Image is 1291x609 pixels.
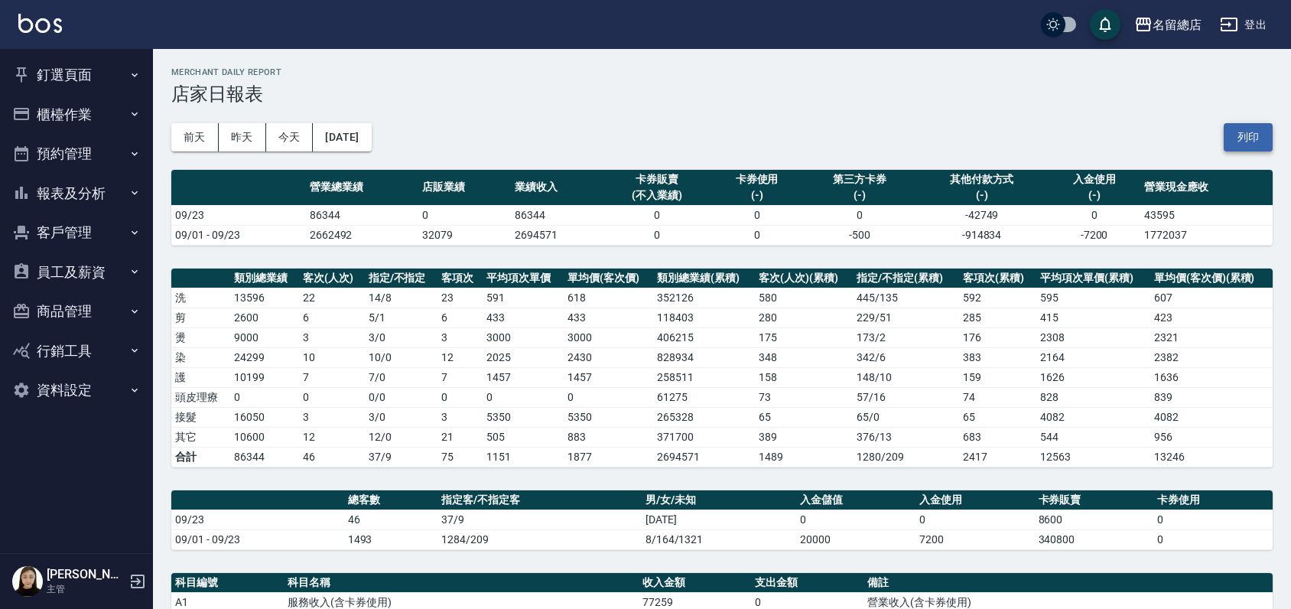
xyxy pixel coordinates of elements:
td: 37/9 [365,447,438,467]
button: [DATE] [313,123,371,151]
td: 37/9 [437,510,641,529]
th: 客項次 [437,269,483,288]
td: 2662492 [306,225,418,245]
table: a dense table [171,490,1273,550]
td: 3 [299,407,365,427]
td: 1636 [1150,367,1273,387]
td: 0 [603,205,711,225]
button: save [1090,9,1120,40]
td: 12 / 0 [365,427,438,447]
td: 1457 [483,367,564,387]
td: 46 [344,510,438,529]
h2: Merchant Daily Report [171,67,1273,77]
td: 3 [437,327,483,347]
td: 2164 [1036,347,1150,367]
td: 0 [418,205,511,225]
td: 7 [299,367,365,387]
td: 2382 [1150,347,1273,367]
td: 340800 [1035,529,1154,549]
img: Logo [18,14,62,33]
th: 類別總業績(累積) [653,269,755,288]
td: 258511 [653,367,755,387]
td: 13246 [1150,447,1273,467]
td: 0 / 0 [365,387,438,407]
button: 列印 [1224,123,1273,151]
td: 280 [755,308,853,327]
td: 其它 [171,427,230,447]
td: 73 [755,387,853,407]
th: 卡券使用 [1153,490,1273,510]
div: 卡券使用 [714,171,799,187]
td: 14 / 8 [365,288,438,308]
th: 平均項次單價 [483,269,564,288]
td: 956 [1150,427,1273,447]
td: 175 [755,327,853,347]
td: 23 [437,288,483,308]
td: 8/164/1321 [642,529,796,549]
td: 20000 [796,529,915,549]
td: 剪 [171,308,230,327]
td: 445 / 135 [853,288,959,308]
td: 3 / 0 [365,327,438,347]
td: 376 / 13 [853,427,959,447]
th: 入金儲值 [796,490,915,510]
th: 科目名稱 [284,573,639,593]
th: 指定/不指定(累積) [853,269,959,288]
td: 5350 [564,407,653,427]
td: 46 [299,447,365,467]
td: 828934 [653,347,755,367]
th: 店販業績 [418,170,511,206]
td: 0 [299,387,365,407]
td: 1489 [755,447,853,467]
td: 423 [1150,308,1273,327]
td: 6 [437,308,483,327]
button: 員工及薪資 [6,252,147,292]
div: 入金使用 [1052,171,1137,187]
th: 收入金額 [639,573,751,593]
td: 415 [1036,308,1150,327]
td: 3000 [564,327,653,347]
td: 0 [603,225,711,245]
td: 57 / 16 [853,387,959,407]
td: 342 / 6 [853,347,959,367]
td: 2417 [959,447,1036,467]
td: 09/23 [171,205,306,225]
td: 0 [711,205,803,225]
td: 43595 [1140,205,1273,225]
td: 0 [564,387,653,407]
button: 客戶管理 [6,213,147,252]
td: 合計 [171,447,230,467]
td: 3000 [483,327,564,347]
td: 2308 [1036,327,1150,347]
td: 10600 [230,427,299,447]
button: 資料設定 [6,370,147,410]
div: (不入業績) [607,187,707,204]
td: 0 [915,510,1035,529]
td: 618 [564,288,653,308]
th: 業績收入 [511,170,603,206]
td: 燙 [171,327,230,347]
td: 2430 [564,347,653,367]
th: 備註 [863,573,1273,593]
td: 32079 [418,225,511,245]
td: -42749 [915,205,1048,225]
td: 13596 [230,288,299,308]
td: 0 [803,205,915,225]
td: 285 [959,308,1036,327]
button: 前天 [171,123,219,151]
td: 5 / 1 [365,308,438,327]
th: 營業現金應收 [1140,170,1273,206]
td: 173 / 2 [853,327,959,347]
td: 406215 [653,327,755,347]
td: 1457 [564,367,653,387]
td: 0 [1153,510,1273,529]
td: 09/01 - 09/23 [171,225,306,245]
td: 2025 [483,347,564,367]
td: 09/23 [171,510,344,529]
td: 433 [483,308,564,327]
td: -7200 [1048,225,1140,245]
td: 10199 [230,367,299,387]
td: 9000 [230,327,299,347]
td: 158 [755,367,853,387]
td: 544 [1036,427,1150,447]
